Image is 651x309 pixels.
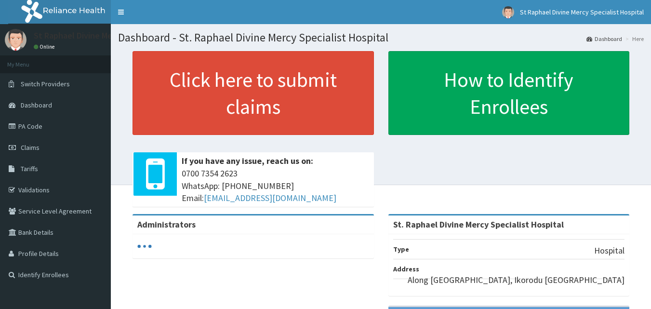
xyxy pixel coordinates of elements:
[34,31,197,40] p: St Raphael Divine Mercy Specialist Hospital
[34,43,57,50] a: Online
[21,80,70,88] span: Switch Providers
[21,143,40,152] span: Claims
[408,274,624,286] p: Along [GEOGRAPHIC_DATA], Ikorodu [GEOGRAPHIC_DATA]
[204,192,336,203] a: [EMAIL_ADDRESS][DOMAIN_NAME]
[393,219,564,230] strong: St. Raphael Divine Mercy Specialist Hospital
[5,29,27,51] img: User Image
[21,164,38,173] span: Tariffs
[21,101,52,109] span: Dashboard
[393,265,419,273] b: Address
[182,167,369,204] span: 0700 7354 2623 WhatsApp: [PHONE_NUMBER] Email:
[594,244,624,257] p: Hospital
[137,239,152,254] svg: audio-loading
[502,6,514,18] img: User Image
[182,155,313,166] b: If you have any issue, reach us on:
[137,219,196,230] b: Administrators
[118,31,644,44] h1: Dashboard - St. Raphael Divine Mercy Specialist Hospital
[388,51,630,135] a: How to Identify Enrollees
[133,51,374,135] a: Click here to submit claims
[623,35,644,43] li: Here
[393,245,409,254] b: Type
[586,35,622,43] a: Dashboard
[520,8,644,16] span: St Raphael Divine Mercy Specialist Hospital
